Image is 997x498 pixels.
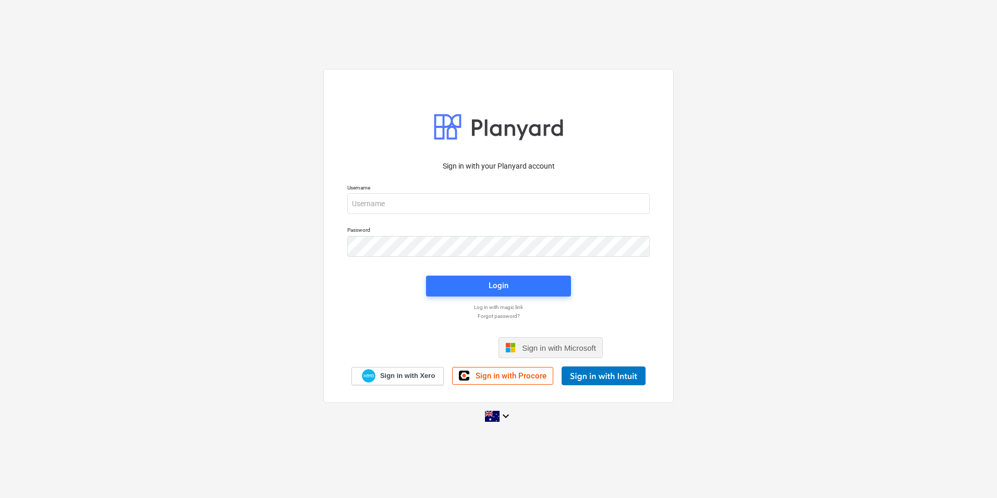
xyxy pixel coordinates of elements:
a: Forgot password? [342,313,655,319]
button: Login [426,276,571,297]
span: Sign in with Microsoft [522,343,596,352]
a: Log in with magic link [342,304,655,311]
i: keyboard_arrow_down [500,410,512,422]
input: Username [347,193,650,214]
a: Sign in with Procore [452,367,553,385]
p: Password [347,227,650,235]
a: Sign in with Xero [351,367,444,385]
span: Sign in with Procore [476,371,546,381]
iframe: Sign in with Google Button [389,336,495,359]
p: Sign in with your Planyard account [347,161,650,172]
span: Sign in with Xero [380,371,435,381]
div: Login [489,279,508,292]
p: Username [347,184,650,193]
img: Microsoft logo [505,342,516,353]
img: Xero logo [362,369,375,383]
